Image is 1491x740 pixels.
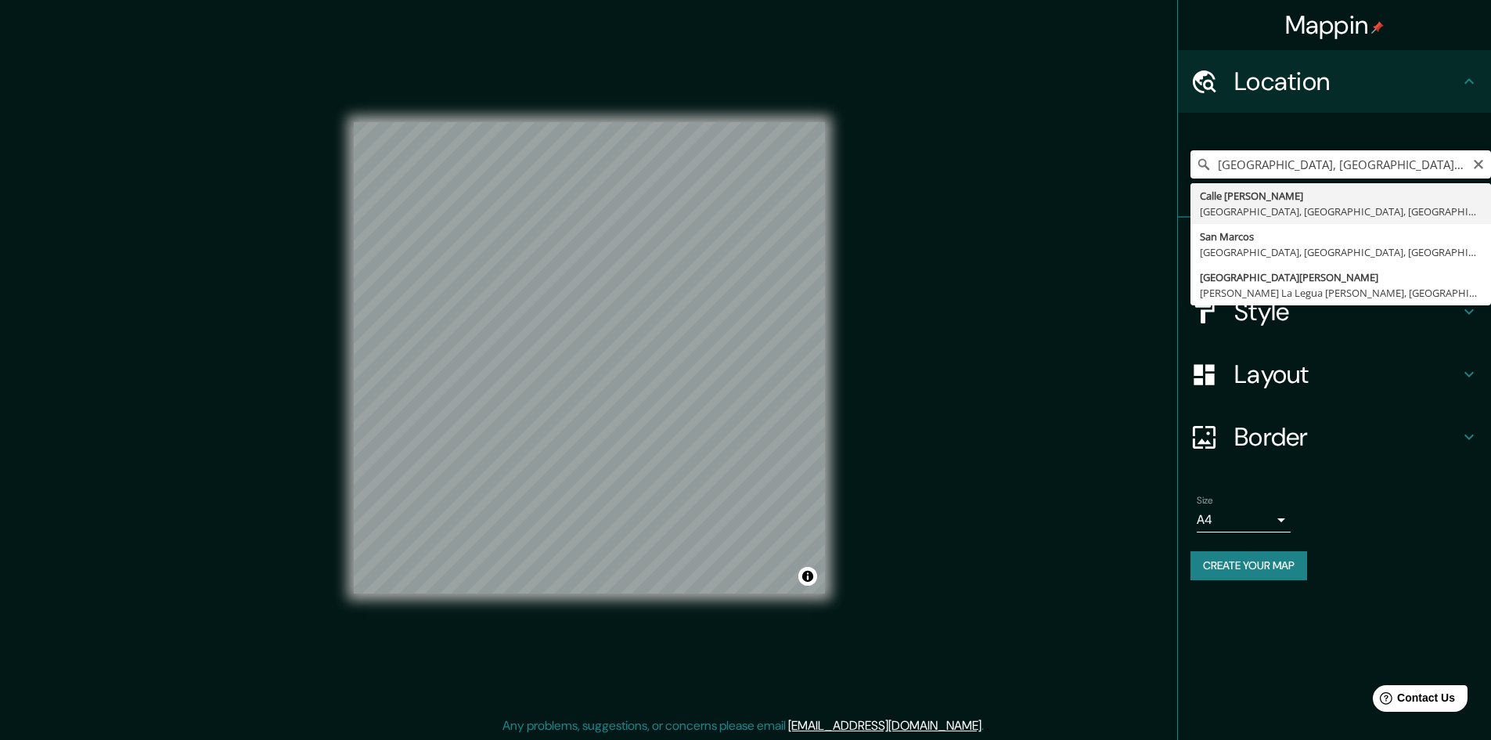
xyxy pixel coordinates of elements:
[1472,156,1485,171] button: Clear
[1234,421,1460,453] h4: Border
[1200,188,1482,204] div: Calle [PERSON_NAME]
[1200,285,1482,301] div: [PERSON_NAME] La Legua [PERSON_NAME], [GEOGRAPHIC_DATA], [GEOGRAPHIC_DATA]
[354,122,825,594] canvas: Map
[1200,269,1482,285] div: [GEOGRAPHIC_DATA][PERSON_NAME]
[1178,343,1491,406] div: Layout
[1178,218,1491,280] div: Pins
[1234,66,1460,97] h4: Location
[984,717,986,735] div: .
[1178,50,1491,113] div: Location
[1197,494,1213,507] label: Size
[1178,406,1491,468] div: Border
[502,717,984,735] p: Any problems, suggestions, or concerns please email .
[986,717,989,735] div: .
[1200,229,1482,244] div: San Marcos
[1234,296,1460,327] h4: Style
[1190,150,1491,179] input: Pick your city or area
[1234,359,1460,390] h4: Layout
[1190,551,1307,580] button: Create your map
[1285,9,1385,41] h4: Mappin
[1200,244,1482,260] div: [GEOGRAPHIC_DATA], [GEOGRAPHIC_DATA], [GEOGRAPHIC_DATA]
[788,717,981,734] a: [EMAIL_ADDRESS][DOMAIN_NAME]
[1200,204,1482,219] div: [GEOGRAPHIC_DATA], [GEOGRAPHIC_DATA], [GEOGRAPHIC_DATA]
[1197,507,1291,532] div: A4
[798,567,817,586] button: Toggle attribution
[1178,280,1491,343] div: Style
[1352,679,1474,723] iframe: Help widget launcher
[1371,21,1384,34] img: pin-icon.png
